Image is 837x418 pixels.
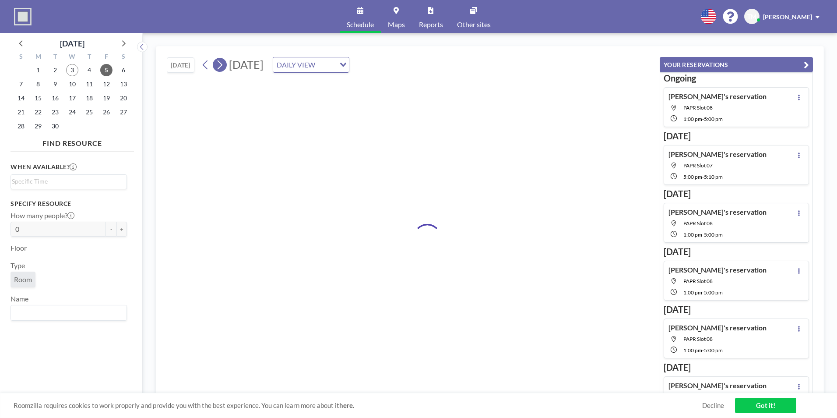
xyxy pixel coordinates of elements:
span: - [702,347,704,354]
span: Tuesday, September 23, 2025 [49,106,61,118]
a: here. [339,401,354,409]
span: TM [747,13,756,21]
span: Monday, September 1, 2025 [32,64,44,76]
span: Saturday, September 20, 2025 [117,92,130,104]
span: - [702,116,704,122]
h3: [DATE] [664,246,809,257]
a: Got it! [735,398,796,413]
div: F [98,52,115,63]
a: Decline [702,401,724,410]
span: 1:00 PM [683,231,702,238]
span: 1:00 PM [683,289,702,296]
input: Search for option [12,307,122,319]
h4: [PERSON_NAME]'s reservation [668,266,767,274]
span: Wednesday, September 3, 2025 [66,64,78,76]
div: Search for option [11,305,127,320]
span: Sunday, September 28, 2025 [15,120,27,132]
span: Saturday, September 13, 2025 [117,78,130,90]
div: Search for option [273,57,349,72]
span: PAPR Slot 07 [683,162,713,169]
span: Wednesday, September 24, 2025 [66,106,78,118]
span: - [702,289,704,296]
label: Name [11,294,28,303]
span: Thursday, September 25, 2025 [83,106,95,118]
span: Thursday, September 18, 2025 [83,92,95,104]
span: 5:00 PM [704,231,723,238]
span: Tuesday, September 30, 2025 [49,120,61,132]
div: [DATE] [60,37,84,50]
span: Thursday, September 4, 2025 [83,64,95,76]
span: PAPR Slot 08 [683,278,713,284]
span: Tuesday, September 9, 2025 [49,78,61,90]
span: Roomzilla requires cookies to work properly and provide you with the best experience. You can lea... [14,401,702,410]
span: Thursday, September 11, 2025 [83,78,95,90]
span: 5:00 PM [704,347,723,354]
h3: [DATE] [664,188,809,199]
span: Friday, September 19, 2025 [100,92,113,104]
input: Search for option [12,177,122,186]
div: T [47,52,64,63]
span: Maps [388,21,405,28]
span: Wednesday, September 17, 2025 [66,92,78,104]
h4: [PERSON_NAME]'s reservation [668,208,767,216]
span: Saturday, September 6, 2025 [117,64,130,76]
span: 1:00 PM [683,116,702,122]
span: DAILY VIEW [275,59,317,71]
label: Floor [11,244,27,252]
span: 5:10 PM [704,174,723,180]
button: YOUR RESERVATIONS [660,57,813,72]
span: Tuesday, September 2, 2025 [49,64,61,76]
div: S [13,52,30,63]
img: organization-logo [14,8,32,25]
span: 1:00 PM [683,347,702,354]
span: Sunday, September 14, 2025 [15,92,27,104]
span: Sunday, September 7, 2025 [15,78,27,90]
span: 5:00 PM [704,289,723,296]
div: M [30,52,47,63]
span: Schedule [347,21,374,28]
div: T [81,52,98,63]
div: W [64,52,81,63]
span: Reports [419,21,443,28]
span: Monday, September 29, 2025 [32,120,44,132]
span: Friday, September 26, 2025 [100,106,113,118]
span: Friday, September 12, 2025 [100,78,113,90]
span: Friday, September 5, 2025 [100,64,113,76]
span: [DATE] [229,58,264,71]
h3: [DATE] [664,362,809,373]
span: Other sites [457,21,491,28]
span: Sunday, September 21, 2025 [15,106,27,118]
h4: FIND RESOURCE [11,135,134,148]
label: Type [11,261,25,270]
span: 5:00 PM [704,116,723,122]
span: Monday, September 8, 2025 [32,78,44,90]
span: - [702,174,704,180]
span: 5:00 PM [683,174,702,180]
button: - [106,222,116,237]
div: Search for option [11,175,127,188]
span: Wednesday, September 10, 2025 [66,78,78,90]
h3: [DATE] [664,304,809,315]
h3: Specify resource [11,200,127,208]
div: S [115,52,132,63]
button: [DATE] [167,57,194,73]
input: Search for option [318,59,334,71]
span: PAPR Slot 08 [683,336,713,342]
span: - [702,231,704,238]
span: Saturday, September 27, 2025 [117,106,130,118]
h4: [PERSON_NAME]'s reservation [668,381,767,390]
h3: Ongoing [664,73,809,84]
h4: [PERSON_NAME]'s reservation [668,92,767,101]
span: Monday, September 15, 2025 [32,92,44,104]
span: Room [14,275,32,284]
span: Tuesday, September 16, 2025 [49,92,61,104]
span: PAPR Slot 08 [683,220,713,227]
h4: [PERSON_NAME]'s reservation [668,150,767,159]
label: How many people? [11,211,74,220]
span: [PERSON_NAME] [763,13,812,21]
span: PAPR Slot 08 [683,104,713,111]
span: Monday, September 22, 2025 [32,106,44,118]
h4: [PERSON_NAME]'s reservation [668,323,767,332]
h3: [DATE] [664,131,809,142]
button: + [116,222,127,237]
